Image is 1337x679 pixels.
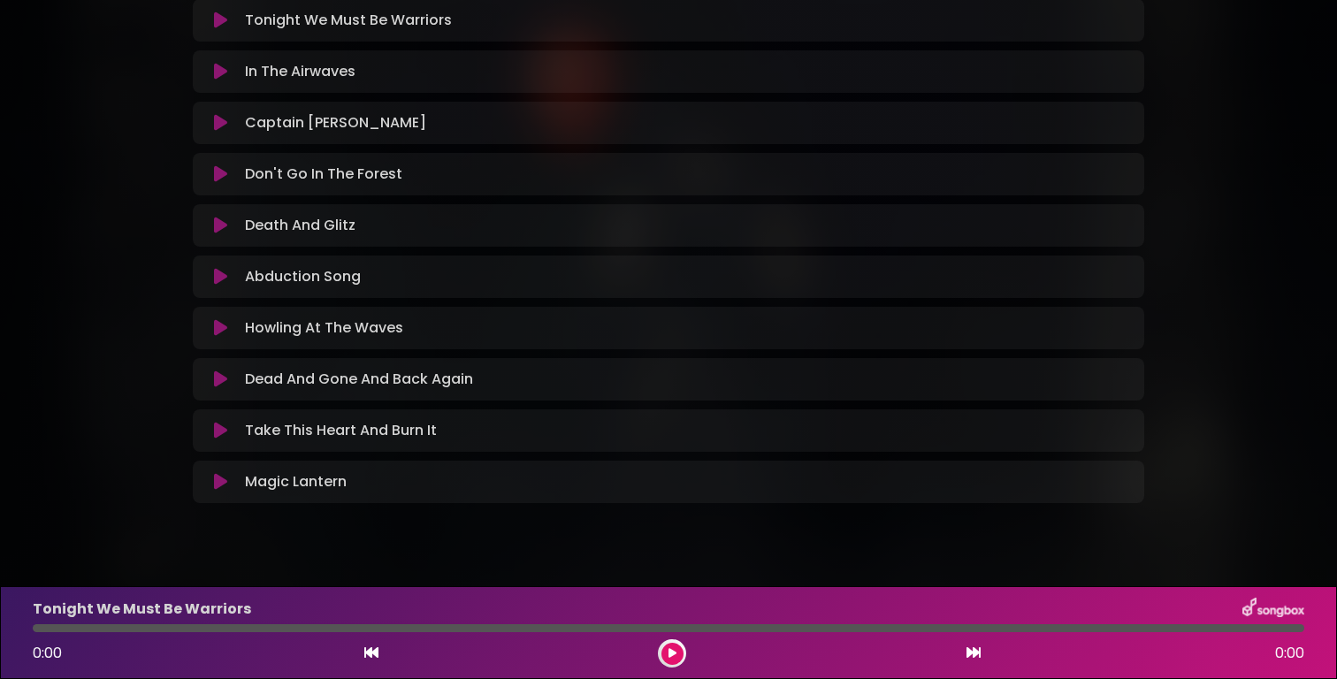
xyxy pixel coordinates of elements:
p: Captain [PERSON_NAME] [245,112,426,134]
p: Dead And Gone And Back Again [245,369,473,390]
p: Take This Heart And Burn It [245,420,437,441]
p: Abduction Song [245,266,361,287]
p: In The Airwaves [245,61,355,82]
p: Death And Glitz [245,215,355,236]
p: Don't Go In The Forest [245,164,402,185]
p: Magic Lantern [245,471,347,492]
p: Tonight We Must Be Warriors [245,10,452,31]
p: Howling At The Waves [245,317,403,339]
